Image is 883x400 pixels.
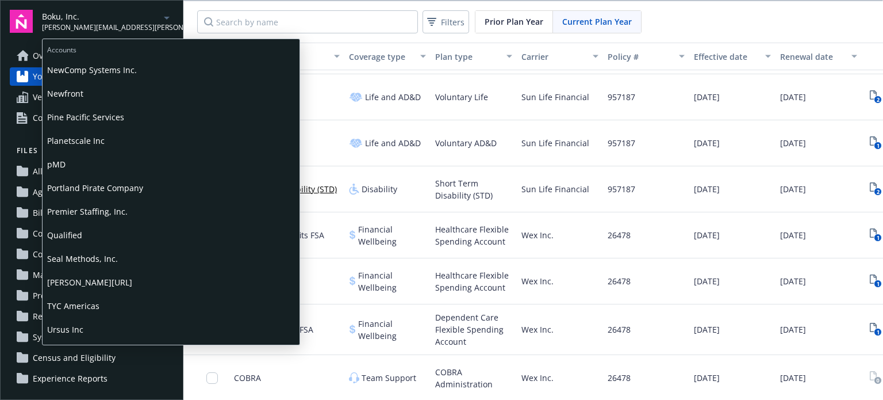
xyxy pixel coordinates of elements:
[206,372,218,384] input: Toggle Row Selected
[33,224,90,243] span: Compliance (1)
[780,137,806,149] span: [DATE]
[876,329,879,336] text: 1
[603,43,689,70] button: Policy #
[47,223,295,247] span: Qualified
[33,162,76,181] span: All files (11)
[10,109,174,127] a: Compliance resources
[234,372,261,384] span: COBRA
[10,162,174,181] a: All files (11)
[423,10,469,33] button: Filters
[47,341,295,365] span: Wilshire [PERSON_NAME] Capital
[33,88,89,106] span: Vendor search
[876,280,879,288] text: 1
[425,14,467,31] span: Filters
[521,137,589,149] span: Sun Life Financial
[521,323,554,336] span: Wex Inc.
[694,229,720,241] span: [DATE]
[780,275,806,287] span: [DATE]
[435,137,497,149] span: Voluntary AD&D
[10,67,174,86] a: Your benefits
[780,91,806,103] span: [DATE]
[10,307,174,326] a: Renewals and Strategy (8)
[435,311,512,348] span: Dependent Care Flexible Spending Account
[431,43,517,70] button: Plan type
[485,16,543,28] span: Prior Plan Year
[435,223,512,247] span: Healthcare Flexible Spending Account
[33,369,108,388] span: Experience Reports
[10,204,174,222] a: Billing and Audits
[42,10,160,22] span: Boku, Inc.
[10,369,174,388] a: Experience Reports
[10,328,174,346] a: System Administration
[344,43,431,70] button: Coverage type
[780,323,806,336] span: [DATE]
[694,183,720,195] span: [DATE]
[47,58,295,82] span: NewComp Systems Inc.
[694,323,720,336] span: [DATE]
[694,91,720,103] span: [DATE]
[358,318,426,342] span: Financial Wellbeing
[47,82,295,105] span: Newfront
[33,287,63,305] span: Projects
[33,349,116,367] span: Census and Eligibility
[876,234,879,242] text: 1
[47,153,295,176] span: pMD
[33,328,120,346] span: System Administration
[358,269,426,294] span: Financial Wellbeing
[358,223,426,247] span: Financial Wellbeing
[441,16,464,28] span: Filters
[42,22,160,33] span: [PERSON_NAME][EMAIL_ADDRESS][PERSON_NAME][DOMAIN_NAME]
[33,204,101,222] span: Billing and Audits
[435,91,488,103] span: Voluntary Life
[160,10,174,24] a: arrowDropDown
[775,43,862,70] button: Renewal date
[362,183,397,195] span: Disability
[10,88,174,106] a: Vendor search
[47,200,295,223] span: Premier Staffing, Inc.
[47,247,295,271] span: Seal Methods, Inc.
[608,229,631,241] span: 26478
[876,96,879,104] text: 2
[10,349,174,367] a: Census and Eligibility
[780,229,806,241] span: [DATE]
[362,372,416,384] span: Team Support
[47,129,295,153] span: Planetscale Inc
[33,245,109,264] span: Communications (2)
[780,51,844,63] div: Renewal date
[10,183,174,201] a: Agreements
[521,372,554,384] span: Wex Inc.
[33,109,118,127] span: Compliance resources
[876,142,879,150] text: 1
[10,47,174,65] a: Overview
[608,137,635,149] span: 957187
[517,43,603,70] button: Carrier
[10,266,174,284] a: Marketing
[521,51,586,63] div: Carrier
[197,10,418,33] input: Search by name
[689,43,775,70] button: Effective date
[694,137,720,149] span: [DATE]
[608,51,672,63] div: Policy #
[694,372,720,384] span: [DATE]
[10,10,33,33] img: navigator-logo.svg
[33,47,68,65] span: Overview
[47,294,295,318] span: TYC Americas
[365,137,421,149] span: Life and AD&D
[694,51,758,63] div: Effective date
[33,67,84,86] span: Your benefits
[608,183,635,195] span: 957187
[33,183,79,201] span: Agreements
[521,229,554,241] span: Wex Inc.
[10,245,174,264] a: Communications (2)
[694,275,720,287] span: [DATE]
[47,318,295,341] span: Ursus Inc
[47,271,295,294] span: [PERSON_NAME][URL]
[33,307,132,326] span: Renewals and Strategy (8)
[47,105,295,129] span: Pine Pacific Services
[608,275,631,287] span: 26478
[608,91,635,103] span: 957187
[435,366,512,390] span: COBRA Administration
[521,91,589,103] span: Sun Life Financial
[10,287,174,305] a: Projects
[780,372,806,384] span: [DATE]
